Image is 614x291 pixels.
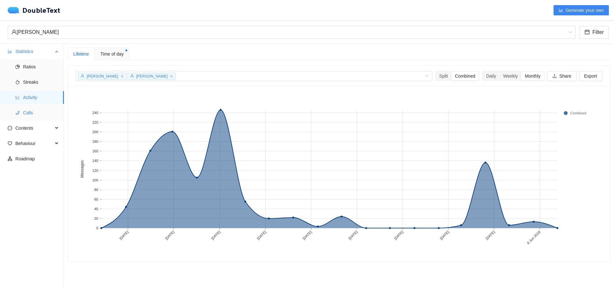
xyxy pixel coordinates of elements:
[559,73,571,80] span: Share
[12,26,566,38] div: [PERSON_NAME]
[8,126,12,130] span: message
[585,29,590,35] span: calendar
[348,230,358,241] text: [DATE]
[552,74,557,79] span: upload
[130,74,134,78] span: user
[94,217,98,220] text: 20
[15,45,53,58] span: Statistics
[92,159,98,163] text: 140
[559,8,563,13] span: bar-chart
[170,75,173,78] span: close
[256,230,267,241] text: [DATE]
[121,75,124,78] span: close
[87,74,118,79] span: [PERSON_NAME]
[302,230,312,241] text: [DATE]
[8,7,60,13] a: logoDoubleText
[210,230,221,241] text: [DATE]
[15,95,20,100] span: line-chart
[8,141,12,146] span: heart
[439,230,450,241] text: [DATE]
[483,72,500,80] div: Daily
[94,197,98,201] text: 60
[23,60,59,73] span: Ratios
[547,71,576,81] button: uploadShare
[393,230,404,241] text: [DATE]
[554,5,609,15] button: bar-chartGenerate your own
[452,72,479,80] div: Combined
[592,28,604,36] span: Filter
[119,230,129,241] text: [DATE]
[15,152,59,165] span: Roadmap
[92,169,98,172] text: 120
[94,188,98,192] text: 80
[96,226,98,230] text: 0
[23,106,59,119] span: Calls
[73,50,89,57] div: Lifetime
[136,74,168,79] span: [PERSON_NAME]
[23,91,59,104] span: Activity
[15,80,20,84] span: fire
[15,65,20,69] span: pie-chart
[92,111,98,115] text: 240
[8,7,60,13] div: DoubleText
[8,157,12,161] span: apartment
[81,74,84,78] span: user
[584,73,597,80] span: Export
[8,7,22,13] img: logo
[12,29,17,34] span: user
[92,130,98,134] text: 200
[92,178,98,182] text: 100
[164,230,175,241] text: [DATE]
[100,50,124,57] span: Time of day
[15,122,53,134] span: Contents
[500,72,521,80] div: Weekly
[8,49,12,54] span: bar-chart
[15,111,20,115] span: phone
[92,149,98,153] text: 160
[579,26,609,39] button: calendarFilter
[92,120,98,124] text: 220
[485,230,495,241] text: [DATE]
[566,7,604,14] span: Generate your own
[12,26,572,38] span: Timothy Bryce
[579,71,602,81] button: Export
[526,230,541,245] text: 8 Jun 2019
[521,72,544,80] div: Monthly
[436,72,451,80] div: Split
[23,76,59,88] span: Streaks
[554,8,609,13] a: bar-chartGenerate your own
[92,140,98,143] text: 180
[80,160,84,178] text: Messages
[15,137,53,150] span: Behaviour
[94,207,98,211] text: 40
